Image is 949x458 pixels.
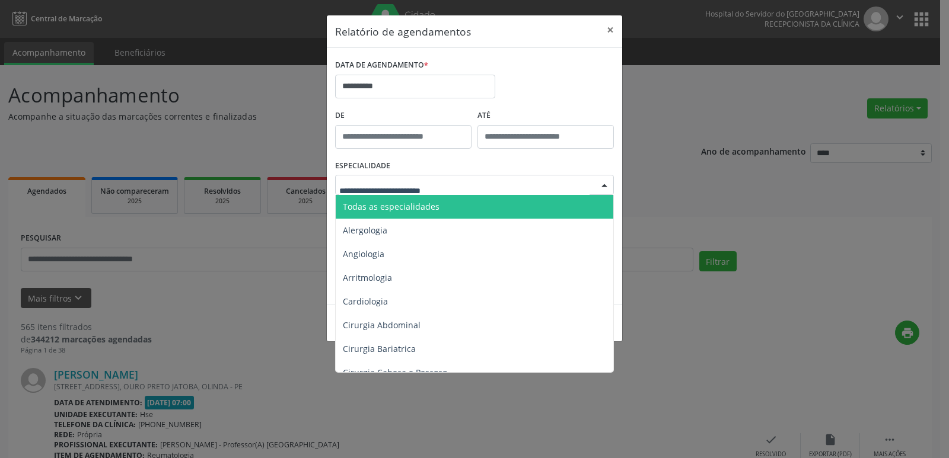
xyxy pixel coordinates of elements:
h5: Relatório de agendamentos [335,24,471,39]
label: ESPECIALIDADE [335,157,390,175]
span: Alergologia [343,225,387,236]
span: Cardiologia [343,296,388,307]
span: Angiologia [343,248,384,260]
button: Close [598,15,622,44]
span: Cirurgia Abdominal [343,319,421,331]
label: De [335,107,472,125]
span: Todas as especialidades [343,201,440,212]
span: Cirurgia Bariatrica [343,343,416,354]
span: Cirurgia Cabeça e Pescoço [343,367,447,378]
span: Arritmologia [343,272,392,283]
label: ATÉ [477,107,614,125]
label: DATA DE AGENDAMENTO [335,56,428,75]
